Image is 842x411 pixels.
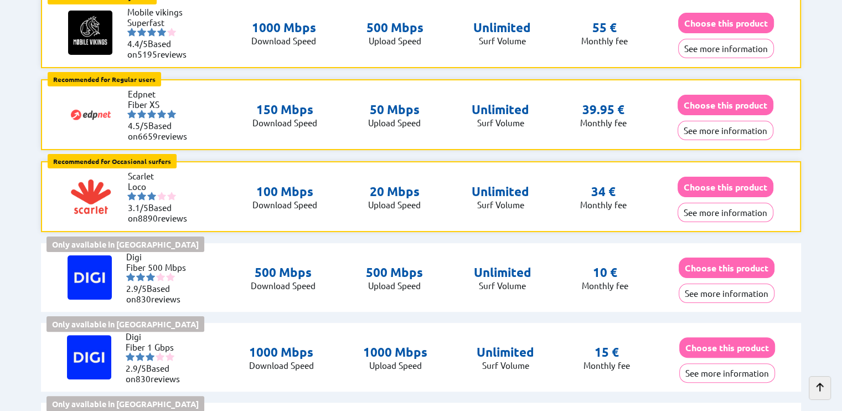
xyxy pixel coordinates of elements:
[678,18,774,28] a: Choose this product
[679,284,774,303] button: See more information
[593,265,617,280] p: 10 €
[473,20,531,35] p: Unlimited
[581,35,628,46] p: Monthly fee
[146,273,155,281] img: starnr3
[126,352,135,361] img: starnr1
[67,335,111,379] img: Logo of Digi
[678,203,773,222] button: See more information
[678,95,773,115] button: Choose this product
[473,35,531,46] p: Surf Volume
[591,184,616,199] p: 34 €
[251,265,316,280] p: 500 Mbps
[249,345,314,360] p: 1000 Mbps
[368,102,421,117] p: 50 Mbps
[147,110,156,119] img: starnr3
[472,117,529,128] p: Surf Volume
[127,171,194,181] li: Scarlet
[678,182,773,192] a: Choose this product
[127,38,148,49] span: 4.4/5
[127,202,148,213] span: 3.1/5
[69,174,113,219] img: Logo of Scarlet
[137,49,157,59] span: 5195
[156,352,164,361] img: starnr4
[472,199,529,210] p: Surf Volume
[146,352,154,361] img: starnr3
[126,363,192,384] li: Based on reviews
[477,360,534,371] p: Surf Volume
[137,28,146,37] img: starnr2
[136,273,145,281] img: starnr2
[127,120,194,141] li: Based on reviews
[157,28,166,37] img: starnr4
[474,280,531,291] p: Surf Volume
[127,17,194,28] li: Superfast
[53,75,156,84] b: Recommended for Regular users
[68,11,112,55] img: Logo of Mobile vikings
[679,263,774,273] a: Choose this product
[472,102,529,117] p: Unlimited
[678,43,774,54] a: See more information
[69,93,113,137] img: Logo of Edpnet
[166,273,175,281] img: starnr5
[366,280,423,291] p: Upload Speed
[137,192,146,201] img: starnr2
[368,117,421,128] p: Upload Speed
[580,199,627,210] p: Monthly fee
[679,342,775,353] a: Choose this product
[137,110,146,119] img: starnr2
[474,265,531,280] p: Unlimited
[678,207,773,218] a: See more information
[582,280,628,291] p: Monthly fee
[678,121,773,140] button: See more information
[126,331,192,342] li: Digi
[252,102,317,117] p: 150 Mbps
[251,35,316,46] p: Download Speed
[366,35,423,46] p: Upload Speed
[472,184,529,199] p: Unlimited
[147,192,156,201] img: starnr3
[156,273,165,281] img: starnr4
[583,360,630,371] p: Monthly fee
[251,20,316,35] p: 1000 Mbps
[167,110,176,119] img: starnr5
[157,110,166,119] img: starnr4
[366,265,423,280] p: 500 Mbps
[366,20,423,35] p: 500 Mbps
[363,360,427,371] p: Upload Speed
[127,28,136,37] img: starnr1
[157,192,166,201] img: starnr4
[363,345,427,360] p: 1000 Mbps
[592,20,617,35] p: 55 €
[477,345,534,360] p: Unlimited
[595,345,619,360] p: 15 €
[53,157,171,166] b: Recommended for Occasional surfers
[52,319,199,329] b: Only available in [GEOGRAPHIC_DATA]
[678,39,774,58] button: See more information
[368,184,421,199] p: 20 Mbps
[136,373,151,384] span: 830
[126,283,193,304] li: Based on reviews
[126,363,146,373] span: 2.9/5
[52,399,199,409] b: Only available in [GEOGRAPHIC_DATA]
[137,213,157,223] span: 8890
[127,89,194,99] li: Edpnet
[679,363,775,383] button: See more information
[127,7,194,17] li: Mobile vikings
[678,177,773,197] button: Choose this product
[136,294,151,304] span: 830
[252,184,317,199] p: 100 Mbps
[580,117,627,128] p: Monthly fee
[679,368,775,378] a: See more information
[136,352,144,361] img: starnr2
[679,288,774,299] a: See more information
[127,181,194,192] li: Loco
[52,239,199,249] b: Only available in [GEOGRAPHIC_DATA]
[679,337,775,358] button: Choose this product
[127,38,194,59] li: Based on reviews
[127,99,194,110] li: Fiber XS
[127,192,136,201] img: starnr1
[166,352,174,361] img: starnr5
[126,342,192,352] li: Fiber 1 Gbps
[679,258,774,278] button: Choose this product
[127,110,136,119] img: starnr1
